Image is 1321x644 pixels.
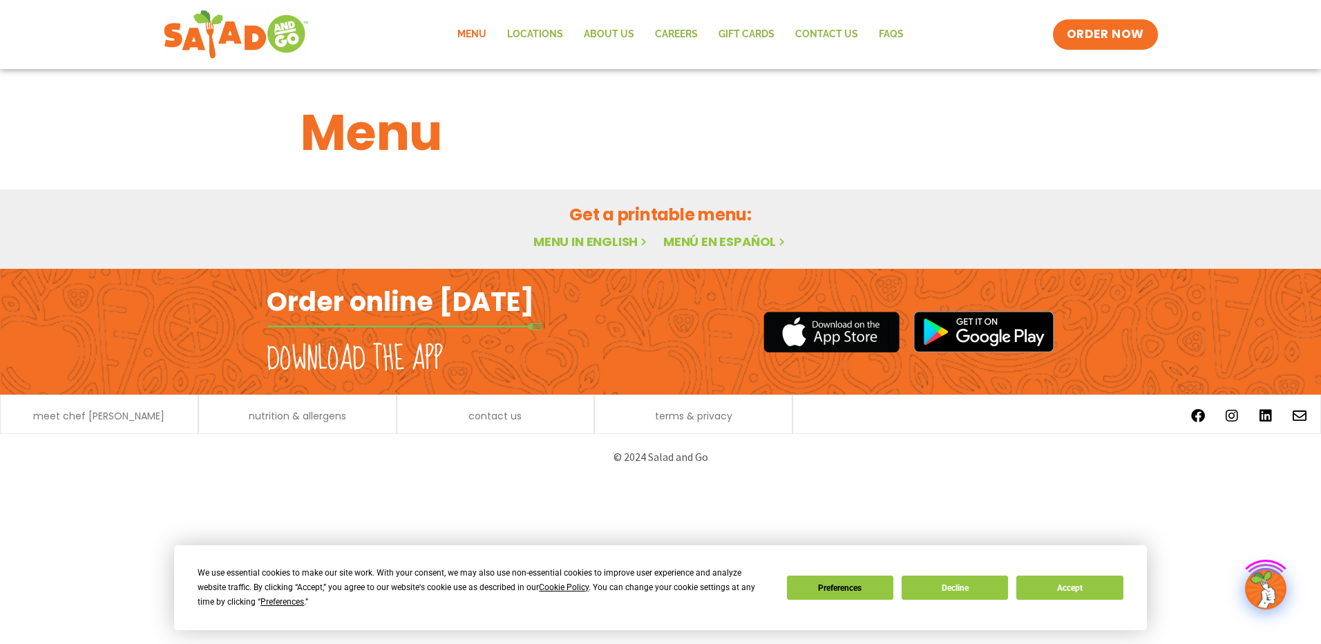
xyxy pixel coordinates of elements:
[198,566,770,609] div: We use essential cookies to make our site work. With your consent, we may also use non-essential ...
[301,202,1020,227] h2: Get a printable menu:
[468,411,522,421] a: contact us
[787,576,893,600] button: Preferences
[301,95,1020,170] h1: Menu
[249,411,346,421] a: nutrition & allergens
[497,19,573,50] a: Locations
[763,310,900,354] img: appstore
[533,233,649,250] a: Menu in English
[1016,576,1123,600] button: Accept
[868,19,914,50] a: FAQs
[573,19,645,50] a: About Us
[902,576,1008,600] button: Decline
[785,19,868,50] a: Contact Us
[663,233,788,250] a: Menú en español
[267,340,443,379] h2: Download the app
[267,285,534,319] h2: Order online [DATE]
[33,411,164,421] a: meet chef [PERSON_NAME]
[260,597,304,607] span: Preferences
[267,323,543,330] img: fork
[174,545,1147,630] div: Cookie Consent Prompt
[447,19,497,50] a: Menu
[274,448,1047,466] p: © 2024 Salad and Go
[655,411,732,421] a: terms & privacy
[1053,19,1158,50] a: ORDER NOW
[913,311,1054,352] img: google_play
[163,7,309,62] img: new-SAG-logo-768×292
[1067,26,1144,43] span: ORDER NOW
[539,583,589,592] span: Cookie Policy
[447,19,914,50] nav: Menu
[708,19,785,50] a: GIFT CARDS
[645,19,708,50] a: Careers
